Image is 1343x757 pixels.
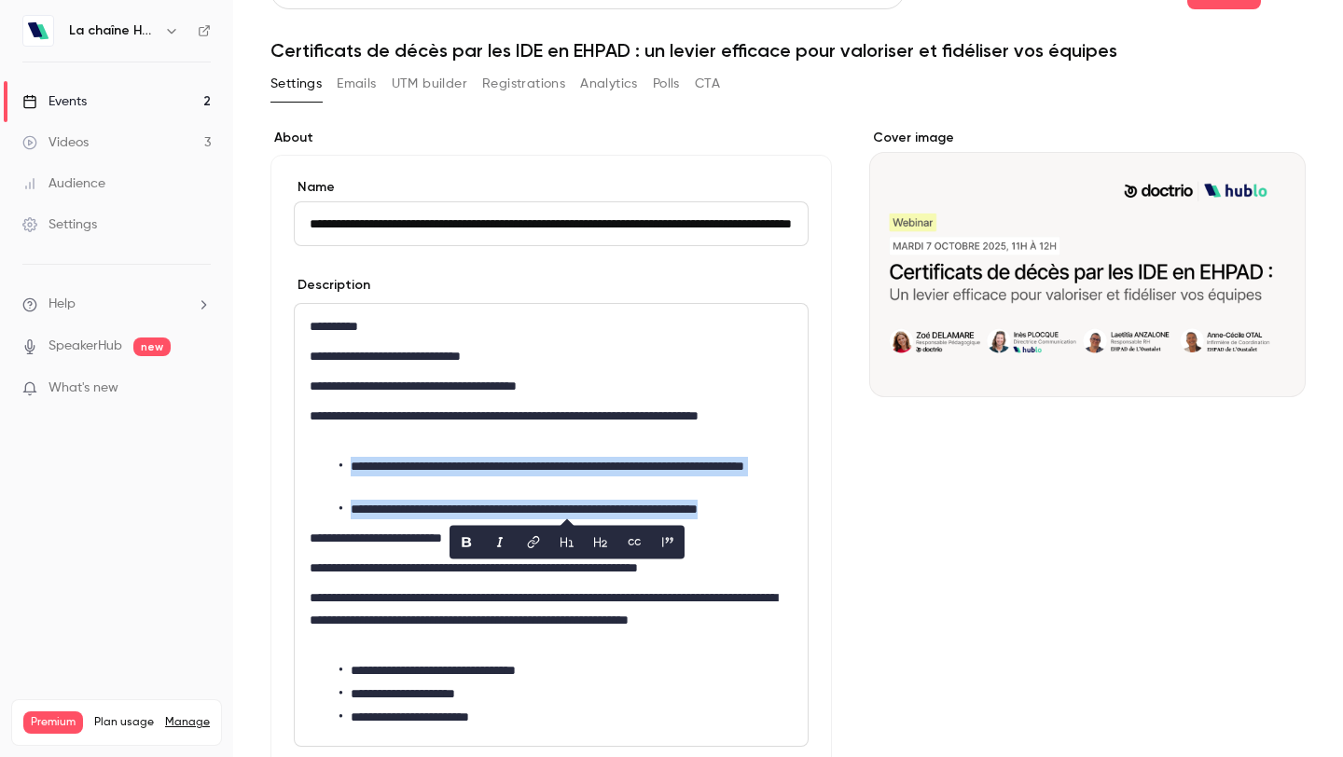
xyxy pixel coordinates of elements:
[653,528,683,557] button: blockquote
[482,69,565,99] button: Registrations
[653,69,680,99] button: Polls
[695,69,720,99] button: CTA
[869,129,1306,397] section: Cover image
[188,380,211,397] iframe: Noticeable Trigger
[869,129,1306,147] label: Cover image
[485,528,515,557] button: italic
[69,21,157,40] h6: La chaîne Hublo
[22,174,105,193] div: Audience
[294,178,809,197] label: Name
[22,133,89,152] div: Videos
[294,303,809,747] section: description
[23,711,83,734] span: Premium
[22,295,211,314] li: help-dropdown-opener
[22,92,87,111] div: Events
[392,69,467,99] button: UTM builder
[48,295,76,314] span: Help
[48,337,122,356] a: SpeakerHub
[22,215,97,234] div: Settings
[451,528,481,557] button: bold
[295,304,808,746] div: editor
[165,715,210,730] a: Manage
[23,16,53,46] img: La chaîne Hublo
[270,69,322,99] button: Settings
[270,129,832,147] label: About
[94,715,154,730] span: Plan usage
[580,69,638,99] button: Analytics
[133,337,171,356] span: new
[337,69,376,99] button: Emails
[519,528,548,557] button: link
[270,39,1306,62] h1: Certificats de décès par les IDE en EHPAD : un levier efficace pour valoriser et fidéliser vos éq...
[48,378,118,398] span: What's new
[294,276,370,295] label: Description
